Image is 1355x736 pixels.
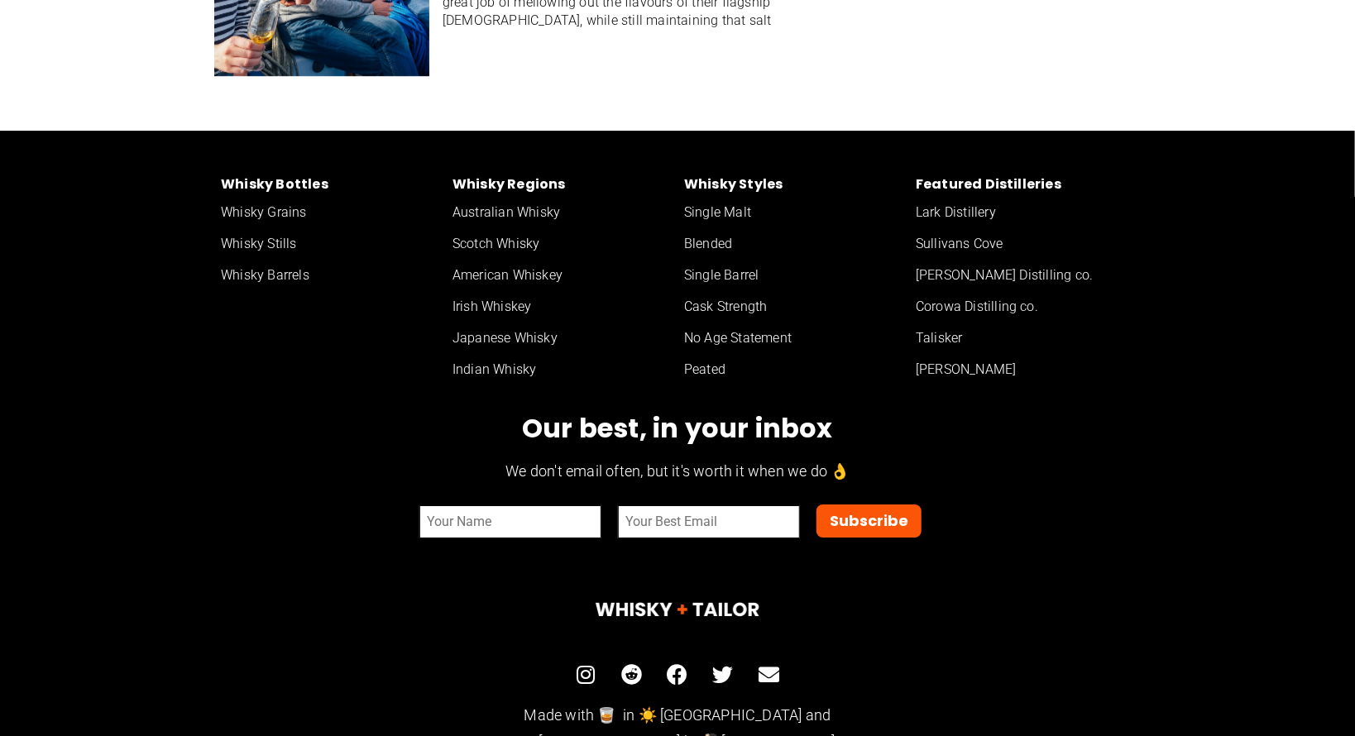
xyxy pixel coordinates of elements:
[677,291,909,323] a: Cask Strength
[909,291,1141,323] a: Corowa Distilling co.
[909,172,1141,197] a: Featured Distilleries
[677,172,909,197] a: Whisky Styles
[618,505,800,538] input: Email
[909,354,1141,385] a: [PERSON_NAME]
[446,228,677,260] a: Scotch Whisky
[505,462,849,480] span: We don't email often, but it's worth it when we do 👌
[909,228,1141,260] a: Sullivans Cove
[677,260,909,291] a: Single Barrel
[214,412,1141,445] h2: Our best, in your inbox
[816,504,922,538] button: Subscribe
[446,260,677,291] a: American Whiskey
[677,354,909,385] a: Peated
[347,598,1008,621] img: Whisky + Tailor Logo
[909,260,1141,291] a: [PERSON_NAME] Distilling co.
[677,197,909,228] a: Single Malt
[909,323,1141,354] a: Talisker
[214,172,446,197] a: Whisky Bottles
[214,197,446,228] a: Whisky Grains
[446,197,677,228] a: Australian Whisky
[214,228,446,260] a: Whisky Stills
[419,505,601,538] input: Name
[446,323,677,354] a: Japanese Whisky
[677,323,909,354] a: No Age Statement
[446,291,677,323] a: Irish Whiskey
[446,354,677,385] a: Indian Whisky
[909,197,1141,228] a: Lark Distillery
[214,260,446,291] a: Whisky Barrels
[446,172,677,197] a: Whisky Regions
[677,228,909,260] a: Blended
